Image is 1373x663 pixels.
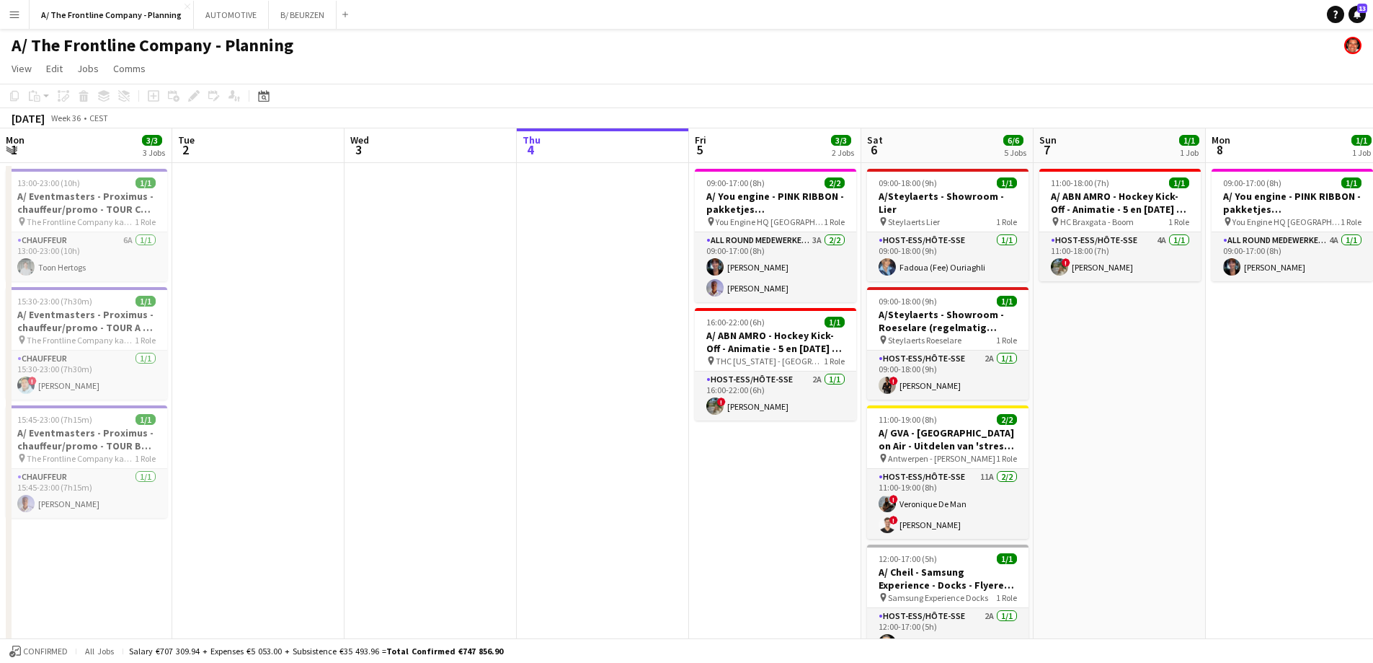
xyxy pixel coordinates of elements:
span: 3/3 [831,135,851,146]
span: 1 Role [824,216,845,227]
span: Thu [523,133,541,146]
span: ! [889,495,898,504]
a: View [6,59,37,78]
h3: A/ Eventmasters - Proximus - chauffeur/promo - TOUR B Wilrijk-[GEOGRAPHIC_DATA]-[GEOGRAPHIC_DATA]... [6,426,167,452]
h3: A/ ABN AMRO - Hockey Kick-Off - Animatie - 5 en [DATE] - De Pinte [695,329,856,355]
app-card-role: Host-ess/Hôte-sse11A2/211:00-19:00 (8h)!Veronique De Man![PERSON_NAME] [867,469,1028,539]
span: Samsung Experience Docks [888,592,988,603]
span: 09:00-18:00 (9h) [879,296,937,307]
a: Jobs [71,59,105,78]
span: 1 Role [135,335,156,346]
app-card-role: Host-ess/Hôte-sse2A1/112:00-17:00 (5h)Aboubakr El Asri [867,608,1028,657]
span: 1 Role [996,216,1017,227]
app-user-avatar: Peter Desart [1344,37,1361,54]
h3: A/ ABN AMRO - Hockey Kick-Off - Animatie - 5 en [DATE] - Boom [1039,190,1201,216]
app-job-card: 13:00-23:00 (10h)1/1A/ Eventmasters - Proximus - chauffeur/promo - TOUR C Wilrijk-[GEOGRAPHIC_DAT... [6,169,167,281]
span: 1 Role [1341,216,1361,227]
span: 1/1 [997,296,1017,307]
span: 1/1 [825,317,845,328]
app-job-card: 16:00-22:00 (6h)1/1A/ ABN AMRO - Hockey Kick-Off - Animatie - 5 en [DATE] - De Pinte THC [US_STAT... [695,308,856,421]
span: 1 Role [996,453,1017,464]
span: 8 [1209,141,1230,158]
span: 1/1 [135,414,156,425]
span: 1 Role [996,335,1017,346]
span: Sun [1039,133,1057,146]
span: 13:00-23:00 (10h) [17,177,80,188]
span: Week 36 [48,113,84,123]
span: 2 [176,141,195,158]
span: 1 Role [1168,216,1189,227]
span: Comms [113,62,146,75]
span: 1/1 [997,177,1017,188]
app-card-role: Chauffeur1/115:30-23:00 (7h30m)![PERSON_NAME] [6,351,167,400]
span: 15:30-23:00 (7h30m) [17,296,92,307]
span: 12:00-17:00 (5h) [879,553,937,564]
app-job-card: 12:00-17:00 (5h)1/1A/ Cheil - Samsung Experience - Docks - Flyeren (30/8+6/9+13/9) Samsung Experi... [867,545,1028,657]
span: View [12,62,32,75]
div: 3 Jobs [143,147,165,158]
span: 09:00-18:00 (9h) [879,177,937,188]
button: A/ The Frontline Company - Planning [30,1,194,29]
span: 13 [1357,4,1367,13]
span: ! [889,377,898,385]
h3: A/ Eventmasters - Proximus - chauffeur/promo - TOUR C Wilrijk-[GEOGRAPHIC_DATA]-[GEOGRAPHIC_DATA]... [6,190,167,216]
span: Total Confirmed €747 856.90 [386,646,503,657]
span: 3 [348,141,369,158]
span: Mon [6,133,25,146]
span: You Engine HQ [GEOGRAPHIC_DATA] [1232,216,1341,227]
span: Wed [350,133,369,146]
span: 1 Role [135,453,156,464]
h3: A/ Cheil - Samsung Experience - Docks - Flyeren (30/8+6/9+13/9) [867,566,1028,592]
app-card-role: Host-ess/Hôte-sse4A1/111:00-18:00 (7h)![PERSON_NAME] [1039,232,1201,281]
span: The Frontline Company kantoor [27,216,135,227]
span: Sat [867,133,883,146]
span: 1/1 [135,177,156,188]
span: 1 [4,141,25,158]
span: 6/6 [1003,135,1023,146]
a: 13 [1348,6,1366,23]
app-job-card: 11:00-18:00 (7h)1/1A/ ABN AMRO - Hockey Kick-Off - Animatie - 5 en [DATE] - Boom HC Braxgata - Bo... [1039,169,1201,281]
div: 11:00-19:00 (8h)2/2A/ GVA - [GEOGRAPHIC_DATA] on Air - Uitdelen van 'stress' bananen Antwerpen - ... [867,405,1028,539]
span: 6 [865,141,883,158]
app-card-role: Chauffeur6A1/113:00-23:00 (10h)Toon Hertogs [6,232,167,281]
span: 15:45-23:00 (7h15m) [17,414,92,425]
div: 09:00-18:00 (9h)1/1A/Steylaerts - Showroom - Roeselare (regelmatig terugkerende opdracht) Steylae... [867,287,1028,400]
span: 1/1 [135,296,156,307]
app-card-role: All Round medewerker/collaborateur3A2/209:00-17:00 (8h)[PERSON_NAME][PERSON_NAME] [695,232,856,302]
div: 1 Job [1352,147,1371,158]
a: Edit [40,59,68,78]
app-job-card: 15:30-23:00 (7h30m)1/1A/ Eventmasters - Proximus - chauffeur/promo - TOUR A - Wilrijk-[GEOGRAPHIC... [6,287,167,400]
h3: A/ You engine - PINK RIBBON - pakketjes inpakken/samenstellen (5 + [DATE]) [1212,190,1373,216]
span: Tue [178,133,195,146]
h3: A/ You engine - PINK RIBBON - pakketjes inpakken/samenstellen (5 + [DATE]) [695,190,856,216]
span: 1/1 [997,553,1017,564]
span: Mon [1212,133,1230,146]
span: 4 [520,141,541,158]
span: 09:00-17:00 (8h) [1223,177,1281,188]
span: 2/2 [997,414,1017,425]
span: 5 [693,141,706,158]
div: CEST [89,113,108,123]
span: Edit [46,62,63,75]
span: 09:00-17:00 (8h) [706,177,765,188]
app-job-card: 15:45-23:00 (7h15m)1/1A/ Eventmasters - Proximus - chauffeur/promo - TOUR B Wilrijk-[GEOGRAPHIC_D... [6,405,167,518]
span: Antwerpen - [PERSON_NAME] [888,453,995,464]
h1: A/ The Frontline Company - Planning [12,35,293,56]
span: The Frontline Company kantoor [27,335,135,346]
app-job-card: 09:00-18:00 (9h)1/1A/Steylaerts - Showroom - Lier Steylaerts Lier1 RoleHost-ess/Hôte-sse1/109:00-... [867,169,1028,281]
button: AUTOMOTIVE [194,1,269,29]
span: HC Braxgata - Boom [1060,216,1134,227]
app-job-card: 09:00-17:00 (8h)2/2A/ You engine - PINK RIBBON - pakketjes inpakken/samenstellen (5 + [DATE]) You... [695,169,856,302]
span: 1/1 [1169,177,1189,188]
span: Confirmed [23,646,68,657]
span: Fri [695,133,706,146]
span: Steylaerts Lier [888,216,940,227]
app-card-role: Host-ess/Hôte-sse2A1/109:00-18:00 (9h)![PERSON_NAME] [867,351,1028,400]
